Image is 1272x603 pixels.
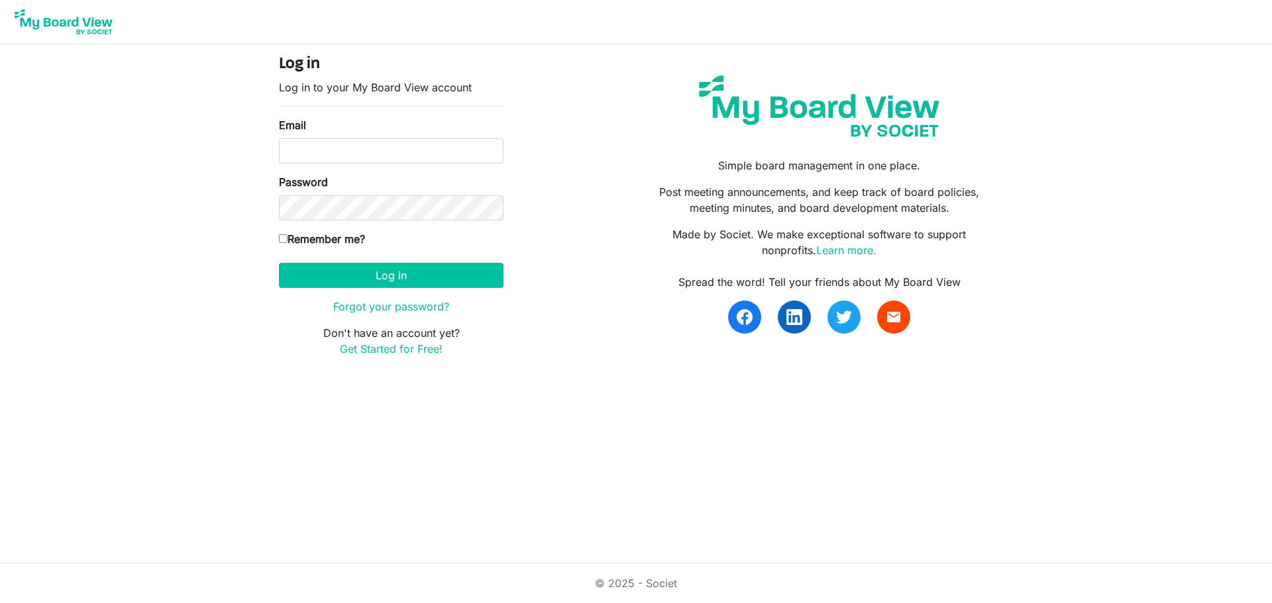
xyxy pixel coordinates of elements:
label: Remember me? [279,231,365,247]
label: Password [279,174,328,190]
span: email [886,309,902,325]
img: My Board View Logo [11,5,117,38]
h4: Log in [279,55,503,74]
p: Post meeting announcements, and keep track of board policies, meeting minutes, and board developm... [646,184,993,216]
p: Simple board management in one place. [646,158,993,173]
img: linkedin.svg [786,309,802,325]
a: Forgot your password? [333,300,449,313]
p: Don't have an account yet? [279,325,503,357]
img: my-board-view-societ.svg [689,66,949,147]
p: Log in to your My Board View account [279,79,503,95]
a: © 2025 - Societ [595,577,677,590]
input: Remember me? [279,234,288,243]
a: Learn more. [816,244,876,257]
button: Log in [279,263,503,288]
a: Get Started for Free! [340,342,443,355]
a: email [877,301,910,334]
label: Email [279,117,306,133]
img: twitter.svg [836,309,852,325]
div: Spread the word! Tell your friends about My Board View [646,274,993,290]
p: Made by Societ. We make exceptional software to support nonprofits. [646,226,993,258]
img: facebook.svg [737,309,753,325]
